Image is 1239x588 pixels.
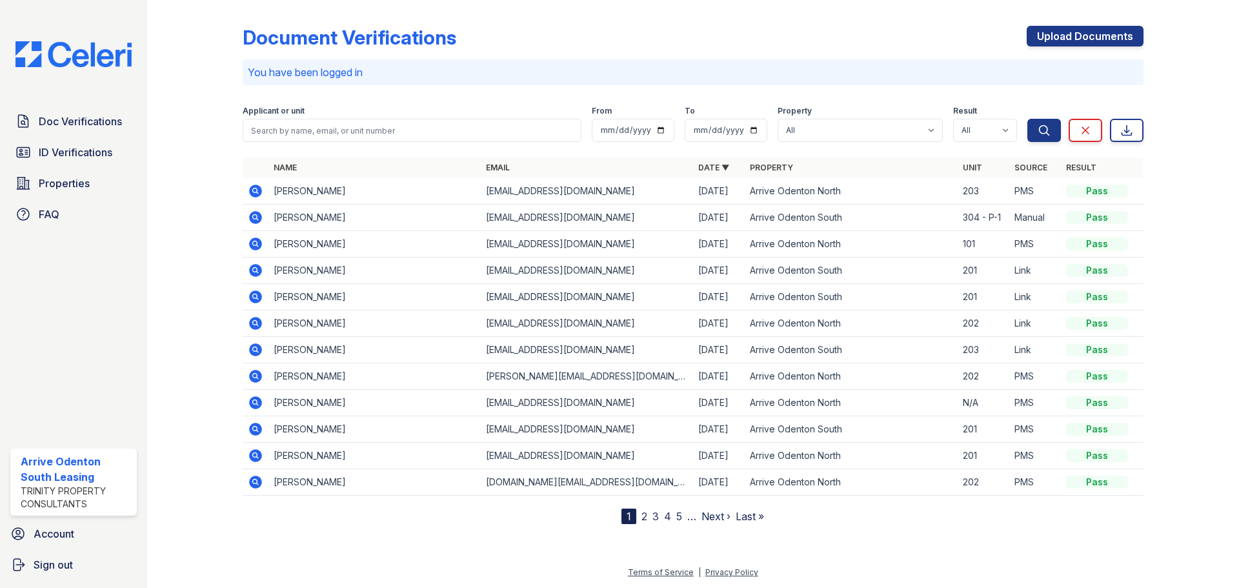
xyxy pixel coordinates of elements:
td: 201 [958,284,1009,310]
td: Arrive Odenton North [745,231,957,258]
td: [EMAIL_ADDRESS][DOMAIN_NAME] [481,205,693,231]
td: [PERSON_NAME] [268,231,481,258]
input: Search by name, email, or unit number [243,119,581,142]
td: Arrive Odenton North [745,469,957,496]
div: Pass [1066,423,1128,436]
td: PMS [1009,178,1061,205]
td: PMS [1009,231,1061,258]
td: [EMAIL_ADDRESS][DOMAIN_NAME] [481,443,693,469]
td: PMS [1009,416,1061,443]
td: [EMAIL_ADDRESS][DOMAIN_NAME] [481,337,693,363]
td: [DATE] [693,443,745,469]
td: [DATE] [693,231,745,258]
label: From [592,106,612,116]
a: Next › [701,510,730,523]
td: 202 [958,310,1009,337]
a: Privacy Policy [705,567,758,577]
label: Result [953,106,977,116]
label: To [685,106,695,116]
div: Pass [1066,264,1128,277]
td: [DATE] [693,469,745,496]
span: … [687,509,696,524]
td: Arrive Odenton South [745,337,957,363]
label: Property [778,106,812,116]
a: Name [274,163,297,172]
div: Pass [1066,449,1128,462]
div: Pass [1066,290,1128,303]
td: 201 [958,416,1009,443]
td: PMS [1009,469,1061,496]
td: [DOMAIN_NAME][EMAIL_ADDRESS][DOMAIN_NAME] [481,469,693,496]
div: Pass [1066,396,1128,409]
td: Arrive Odenton North [745,390,957,416]
div: | [698,567,701,577]
div: Arrive Odenton South Leasing [21,454,132,485]
div: Pass [1066,211,1128,224]
td: [EMAIL_ADDRESS][DOMAIN_NAME] [481,258,693,284]
td: [DATE] [693,310,745,337]
td: Arrive Odenton South [745,284,957,310]
a: 4 [664,510,671,523]
div: Document Verifications [243,26,456,49]
td: [DATE] [693,205,745,231]
td: [DATE] [693,178,745,205]
span: Properties [39,176,90,191]
td: [PERSON_NAME][EMAIL_ADDRESS][DOMAIN_NAME] [481,363,693,390]
td: PMS [1009,443,1061,469]
td: [DATE] [693,337,745,363]
td: Arrive Odenton South [745,205,957,231]
a: 5 [676,510,682,523]
a: Unit [963,163,982,172]
div: Pass [1066,370,1128,383]
td: 201 [958,258,1009,284]
td: 203 [958,178,1009,205]
a: ID Verifications [10,139,137,165]
td: PMS [1009,363,1061,390]
a: Result [1066,163,1096,172]
a: Email [486,163,510,172]
td: 202 [958,363,1009,390]
td: [PERSON_NAME] [268,337,481,363]
div: 1 [621,509,636,524]
td: Link [1009,258,1061,284]
a: Terms of Service [628,567,694,577]
td: [PERSON_NAME] [268,178,481,205]
td: [EMAIL_ADDRESS][DOMAIN_NAME] [481,178,693,205]
div: Pass [1066,185,1128,198]
a: 2 [641,510,647,523]
td: Arrive Odenton North [745,178,957,205]
td: 202 [958,469,1009,496]
td: [DATE] [693,390,745,416]
td: [PERSON_NAME] [268,443,481,469]
td: [DATE] [693,363,745,390]
a: Account [5,521,142,547]
a: Date ▼ [698,163,729,172]
div: Pass [1066,238,1128,250]
span: ID Verifications [39,145,112,160]
td: [EMAIL_ADDRESS][DOMAIN_NAME] [481,310,693,337]
td: [EMAIL_ADDRESS][DOMAIN_NAME] [481,416,693,443]
td: Arrive Odenton South [745,258,957,284]
a: Doc Verifications [10,108,137,134]
a: Source [1014,163,1047,172]
a: Properties [10,170,137,196]
td: Link [1009,337,1061,363]
td: [EMAIL_ADDRESS][DOMAIN_NAME] [481,231,693,258]
td: Arrive Odenton North [745,363,957,390]
td: 203 [958,337,1009,363]
a: 3 [652,510,659,523]
td: N/A [958,390,1009,416]
label: Applicant or unit [243,106,305,116]
td: [PERSON_NAME] [268,205,481,231]
span: FAQ [39,207,59,222]
td: [DATE] [693,284,745,310]
td: Link [1009,310,1061,337]
div: Pass [1066,476,1128,489]
button: Sign out [5,552,142,578]
td: [PERSON_NAME] [268,363,481,390]
a: FAQ [10,201,137,227]
div: Pass [1066,317,1128,330]
a: Last » [736,510,764,523]
td: 201 [958,443,1009,469]
td: [EMAIL_ADDRESS][DOMAIN_NAME] [481,390,693,416]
